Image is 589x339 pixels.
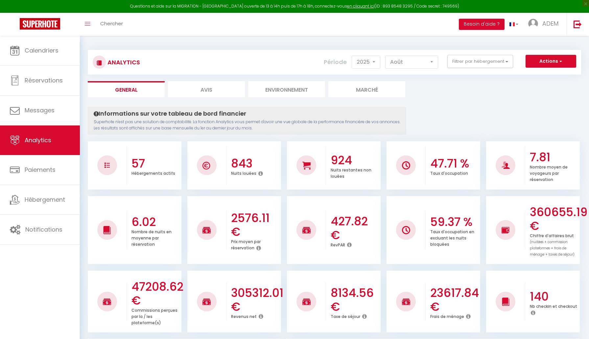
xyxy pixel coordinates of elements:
[324,55,347,69] label: Période
[430,286,479,314] h3: 23617.84 €
[231,211,279,239] h3: 2576.11 €
[20,18,60,30] img: Super Booking
[131,228,172,247] p: Nombre de nuits en moyenne par réservation
[168,81,245,97] li: Avis
[347,3,374,9] a: en cliquant ici
[331,153,379,167] h3: 924
[25,195,65,204] span: Hébergement
[25,76,63,84] span: Réservations
[231,157,279,170] h3: 843
[331,312,360,319] p: Taxe de séjour
[131,157,180,170] h3: 57
[331,241,345,248] p: RevPAR
[542,19,558,28] span: ADEM
[530,205,578,233] h3: 360655.19 €
[25,46,59,55] span: Calendriers
[526,55,576,68] button: Actions
[131,280,180,307] h3: 47208.62 €
[331,286,379,314] h3: 8134.56 €
[94,119,400,131] p: Superhote n'est pas une solution de comptabilité. La fonction Analytics vous permet d'avoir une v...
[530,150,578,164] h3: 7.81
[502,226,510,234] img: NO IMAGE
[530,163,568,182] p: Nombre moyen de voyageurs par réservation
[231,169,256,176] p: Nuits louées
[528,19,538,29] img: ...
[25,106,55,114] span: Messages
[88,81,165,97] li: General
[100,20,123,27] span: Chercher
[430,157,479,170] h3: 47.71 %
[25,166,56,174] span: Paiements
[95,13,128,36] a: Chercher
[561,311,589,339] iframe: LiveChat chat widget
[231,237,261,251] p: Prix moyen par réservation
[530,239,575,257] span: (nuitées + commission plateformes + frais de ménage + taxes de séjour)
[25,136,51,144] span: Analytics
[131,215,180,229] h3: 6.02
[328,81,405,97] li: Marché
[105,163,110,168] img: NO IMAGE
[430,215,479,229] h3: 59.37 %
[430,312,464,319] p: Frais de ménage
[131,169,175,176] p: Hébergements actifs
[530,290,578,304] h3: 140
[231,312,257,319] p: Revenus net
[430,169,468,176] p: Taux d'occupation
[459,19,505,30] button: Besoin d'aide ?
[574,20,582,28] img: logout
[248,81,325,97] li: Environnement
[447,55,513,68] button: Filtrer par hébergement
[331,215,379,242] h3: 427.82 €
[231,286,279,314] h3: 305312.01 €
[430,228,474,247] p: Taux d'occupation en excluant les nuits bloquées
[25,225,62,234] span: Notifications
[106,55,140,70] h3: Analytics
[530,232,575,257] p: Chiffre d'affaires brut
[523,13,567,36] a: ... ADEM
[402,226,410,234] img: NO IMAGE
[331,166,371,179] p: Nuits restantes non louées
[94,110,400,117] h4: Informations sur votre tableau de bord financier
[530,302,577,309] p: Nb checkin et checkout
[131,306,177,326] p: Commissions perçues par la / les plateforme(s)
